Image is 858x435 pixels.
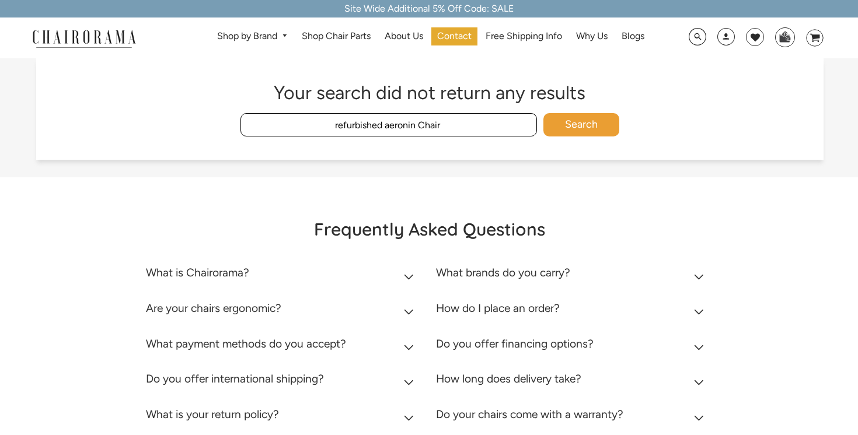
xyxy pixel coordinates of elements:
[576,30,608,43] span: Why Us
[146,337,346,350] h2: What payment methods do you accept?
[146,293,418,329] summary: Are your chairs ergonomic?
[146,258,418,293] summary: What is Chairorama?
[146,364,418,399] summary: Do you offer international shipping?
[146,329,418,364] summary: What payment methods do you accept?
[240,113,537,136] input: Enter Search Terms...
[146,408,279,421] h2: What is your return policy?
[379,27,429,45] a: About Us
[302,30,371,43] span: Shop Chair Parts
[436,364,709,399] summary: How long does delivery take?
[436,372,581,385] h2: How long does delivery take?
[436,329,709,364] summary: Do you offer financing options?
[436,337,594,350] h2: Do you offer financing options?
[486,30,562,43] span: Free Shipping Info
[436,258,709,293] summary: What brands do you carry?
[146,218,714,240] h2: Frequently Asked Questions
[436,408,623,421] h2: Do your chairs come with a warranty?
[436,399,709,435] summary: Do your chairs come with a warranty?
[146,399,418,435] summary: What is your return policy?
[776,28,794,45] img: WhatsApp_Image_2024-07-12_at_16.23.01.webp
[385,30,423,43] span: About Us
[26,28,142,48] img: chairorama
[146,301,281,315] h2: Are your chairs ergonomic?
[60,82,800,104] h1: Your search did not return any results
[192,27,669,49] nav: DesktopNavigation
[616,27,650,45] a: Blogs
[296,27,376,45] a: Shop Chair Parts
[543,113,619,136] button: Search
[146,266,249,279] h2: What is Chairorama?
[480,27,568,45] a: Free Shipping Info
[436,293,709,329] summary: How do I place an order?
[622,30,644,43] span: Blogs
[436,266,570,279] h2: What brands do you carry?
[211,27,294,45] a: Shop by Brand
[436,301,560,315] h2: How do I place an order?
[570,27,613,45] a: Why Us
[437,30,472,43] span: Contact
[431,27,477,45] a: Contact
[146,372,324,385] h2: Do you offer international shipping?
